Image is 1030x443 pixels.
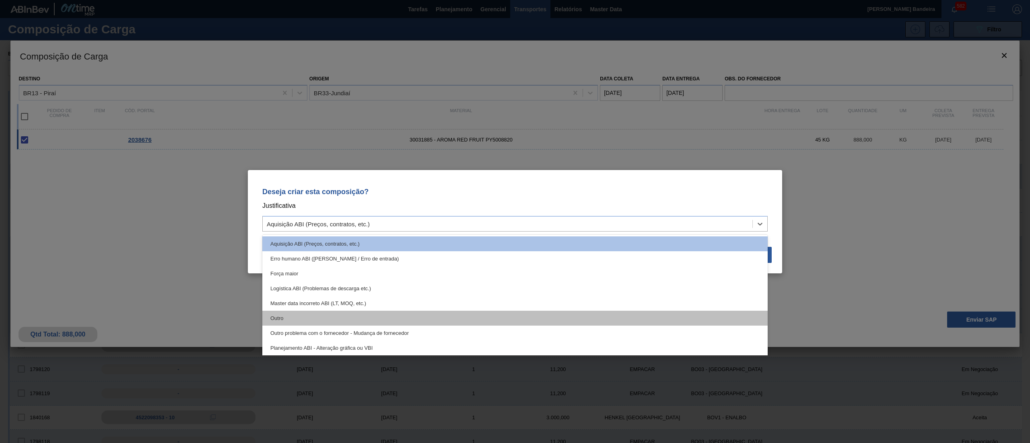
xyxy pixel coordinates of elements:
div: Planejamento ABI - Alteração gráfica ou VBI [262,340,768,355]
div: Outro [262,311,768,326]
div: Logística ABI (Problemas de descarga etc.) [262,281,768,296]
div: Aquisição ABI (Preços, contratos, etc.) [262,236,768,251]
p: Deseja criar esta composição? [262,188,768,196]
div: Outro problema com o fornecedor - Mudança de fornecedor [262,326,768,340]
div: Aquisição ABI (Preços, contratos, etc.) [267,220,370,227]
div: Erro humano ABI ([PERSON_NAME] / Erro de entrada) [262,251,768,266]
p: Justificativa [262,201,768,211]
div: Força maior [262,266,768,281]
div: Master data incorreto ABI (LT, MOQ, etc.) [262,296,768,311]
